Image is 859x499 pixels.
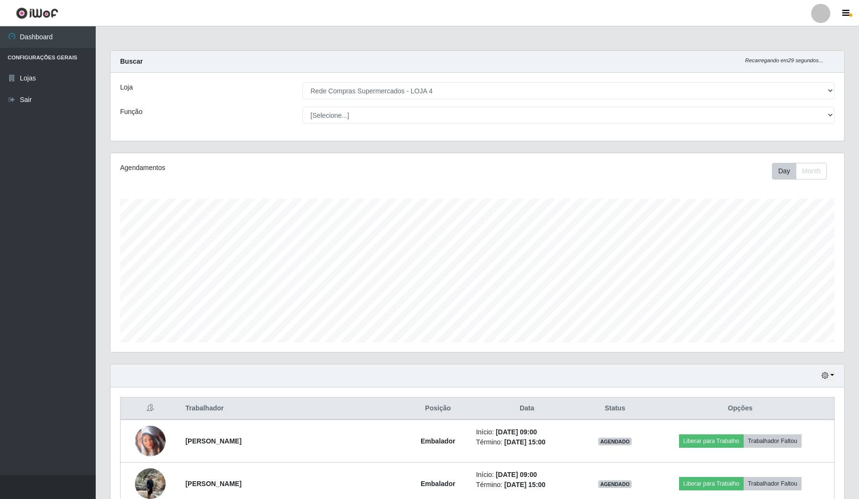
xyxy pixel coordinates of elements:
div: Toolbar with button groups [772,163,835,180]
strong: [PERSON_NAME] [185,437,241,445]
div: First group [772,163,827,180]
div: Agendamentos [120,163,410,173]
li: Início: [476,427,578,437]
th: Data [470,397,584,420]
i: Recarregando em 29 segundos... [745,57,823,63]
time: [DATE] 09:00 [496,471,537,478]
img: CoreUI Logo [16,7,58,19]
strong: [PERSON_NAME] [185,480,241,488]
span: AGENDADO [598,480,632,488]
button: Trabalhador Faltou [744,477,802,490]
time: [DATE] 15:00 [504,481,546,488]
strong: Embalador [421,437,455,445]
th: Posição [406,397,470,420]
strong: Embalador [421,480,455,488]
li: Término: [476,480,578,490]
button: Day [772,163,796,180]
button: Liberar para Trabalho [679,477,744,490]
strong: Buscar [120,57,143,65]
th: Trabalhador [179,397,405,420]
button: Trabalhador Faltou [744,434,802,448]
button: Month [796,163,827,180]
time: [DATE] 15:00 [504,438,546,446]
li: Início: [476,470,578,480]
span: AGENDADO [598,438,632,445]
li: Término: [476,437,578,447]
time: [DATE] 09:00 [496,428,537,436]
button: Liberar para Trabalho [679,434,744,448]
img: 1737682272862.jpeg [135,426,166,456]
th: Opções [647,397,835,420]
label: Função [120,107,143,117]
label: Loja [120,82,133,92]
th: Status [584,397,647,420]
